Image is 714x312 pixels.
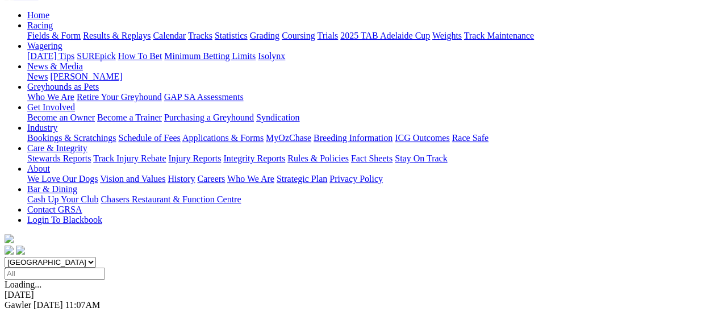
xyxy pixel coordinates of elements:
[27,133,116,143] a: Bookings & Scratchings
[5,268,105,280] input: Select date
[27,143,87,153] a: Care & Integrity
[314,133,393,143] a: Breeding Information
[65,300,101,310] span: 11:07AM
[5,234,14,243] img: logo-grsa-white.png
[266,133,311,143] a: MyOzChase
[164,113,254,122] a: Purchasing a Greyhound
[432,31,462,40] a: Weights
[464,31,534,40] a: Track Maintenance
[153,31,186,40] a: Calendar
[27,92,74,102] a: Who We Are
[27,133,709,143] div: Industry
[27,174,98,184] a: We Love Our Dogs
[227,174,274,184] a: Who We Are
[27,51,709,61] div: Wagering
[16,246,25,255] img: twitter.svg
[164,92,244,102] a: GAP SA Assessments
[27,72,709,82] div: News & Media
[250,31,279,40] a: Grading
[27,123,57,132] a: Industry
[27,72,48,81] a: News
[168,153,221,163] a: Injury Reports
[27,82,99,91] a: Greyhounds as Pets
[340,31,430,40] a: 2025 TAB Adelaide Cup
[27,205,82,214] a: Contact GRSA
[118,133,180,143] a: Schedule of Fees
[101,194,241,204] a: Chasers Restaurant & Function Centre
[27,41,62,51] a: Wagering
[27,92,709,102] div: Greyhounds as Pets
[77,51,115,61] a: SUREpick
[5,246,14,255] img: facebook.svg
[164,51,256,61] a: Minimum Betting Limits
[395,153,447,163] a: Stay On Track
[5,300,31,310] span: Gawler
[215,31,248,40] a: Statistics
[27,194,98,204] a: Cash Up Your Club
[351,153,393,163] a: Fact Sheets
[27,113,95,122] a: Become an Owner
[27,51,74,61] a: [DATE] Tips
[258,51,285,61] a: Isolynx
[317,31,338,40] a: Trials
[287,153,349,163] a: Rules & Policies
[27,153,91,163] a: Stewards Reports
[197,174,225,184] a: Careers
[27,113,709,123] div: Get Involved
[27,184,77,194] a: Bar & Dining
[5,280,41,289] span: Loading...
[93,153,166,163] a: Track Injury Rebate
[27,61,83,71] a: News & Media
[256,113,299,122] a: Syndication
[188,31,212,40] a: Tracks
[27,31,709,41] div: Racing
[97,113,162,122] a: Become a Trainer
[282,31,315,40] a: Coursing
[83,31,151,40] a: Results & Replays
[277,174,327,184] a: Strategic Plan
[452,133,488,143] a: Race Safe
[27,102,75,112] a: Get Involved
[118,51,162,61] a: How To Bet
[50,72,122,81] a: [PERSON_NAME]
[27,31,81,40] a: Fields & Form
[27,174,709,184] div: About
[182,133,264,143] a: Applications & Forms
[329,174,383,184] a: Privacy Policy
[27,10,49,20] a: Home
[223,153,285,163] a: Integrity Reports
[77,92,162,102] a: Retire Your Greyhound
[395,133,449,143] a: ICG Outcomes
[168,174,195,184] a: History
[34,300,63,310] span: [DATE]
[27,153,709,164] div: Care & Integrity
[100,174,165,184] a: Vision and Values
[5,290,709,300] div: [DATE]
[27,164,50,173] a: About
[27,215,102,224] a: Login To Blackbook
[27,20,53,30] a: Racing
[27,194,709,205] div: Bar & Dining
